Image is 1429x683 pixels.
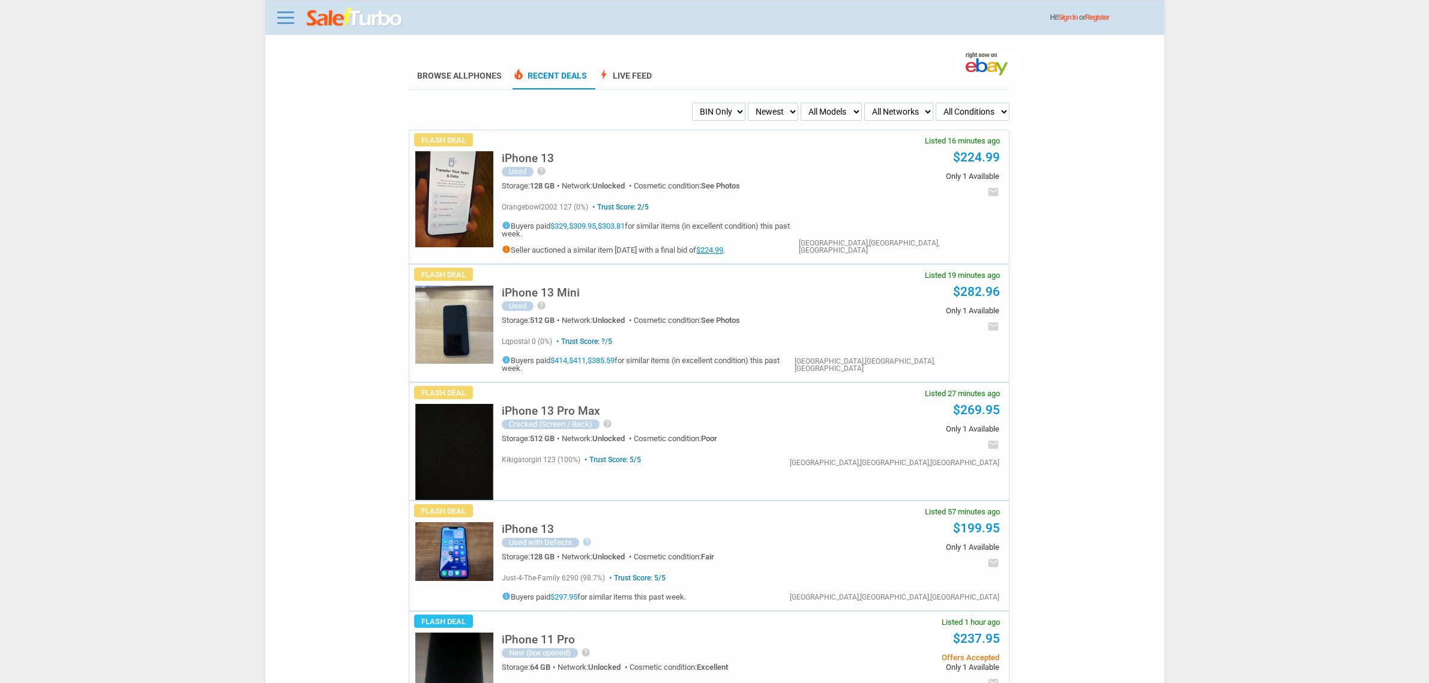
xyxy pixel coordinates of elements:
[582,537,592,547] i: help
[502,182,562,190] div: Storage:
[502,301,534,311] div: Used
[502,355,795,372] h5: Buyers paid , , for similar items (in excellent condition) this past week.
[502,420,600,429] div: Cracked (Screen / Back)
[414,133,473,146] span: Flash Deal
[554,337,612,346] span: Trust Score: ?/5
[795,358,999,372] div: [GEOGRAPHIC_DATA],[GEOGRAPHIC_DATA],[GEOGRAPHIC_DATA]
[550,592,577,601] a: $297.95
[701,181,740,190] span: See Photos
[530,663,550,672] span: 64 GB
[799,239,999,254] div: [GEOGRAPHIC_DATA],[GEOGRAPHIC_DATA],[GEOGRAPHIC_DATA]
[592,434,625,443] span: Unlocked
[818,654,999,661] span: Offers Accepted
[550,356,567,365] a: $414
[590,203,649,211] span: Trust Score: 2/5
[558,663,630,671] div: Network:
[588,663,621,672] span: Unlocked
[562,316,634,324] div: Network:
[502,316,562,324] div: Storage:
[550,221,567,230] a: $329
[502,245,799,254] h5: Seller auctioned a similar item [DATE] with a final bid of .
[537,166,546,176] i: help
[502,289,580,298] a: iPhone 13 Mini
[502,435,562,442] div: Storage:
[502,355,511,364] i: info
[634,316,740,324] div: Cosmetic condition:
[502,663,558,671] div: Storage:
[987,439,999,451] i: email
[502,636,575,645] a: iPhone 11 Pro
[502,553,562,561] div: Storage:
[953,150,1000,164] a: $224.99
[502,648,578,658] div: New (box opened)
[530,552,555,561] span: 128 GB
[414,504,473,517] span: Flash Deal
[502,456,580,464] span: kikigatorgirl 123 (100%)
[415,404,493,500] img: s-l225.jpg
[502,538,579,547] div: Used with Defects
[1058,13,1078,22] a: Sign In
[953,403,1000,417] a: $269.95
[630,663,728,671] div: Cosmetic condition:
[818,172,999,180] span: Only 1 Available
[581,648,591,657] i: help
[582,456,641,464] span: Trust Score: 5/5
[415,151,493,247] img: s-l225.jpg
[513,71,587,89] a: local_fire_departmentRecent Deals
[1085,13,1109,22] a: Register
[537,301,546,310] i: help
[790,459,999,466] div: [GEOGRAPHIC_DATA],[GEOGRAPHIC_DATA],[GEOGRAPHIC_DATA]
[592,552,625,561] span: Unlocked
[530,434,555,443] span: 512 GB
[925,137,1000,145] span: Listed 16 minutes ago
[562,553,634,561] div: Network:
[502,592,511,601] i: info
[696,245,723,254] a: $224.99
[598,71,652,89] a: boltLive Feed
[562,435,634,442] div: Network:
[953,521,1000,535] a: $199.95
[634,553,714,561] div: Cosmetic condition:
[592,316,625,325] span: Unlocked
[414,386,473,399] span: Flash Deal
[502,523,554,535] h5: iPhone 13
[607,574,666,582] span: Trust Score: 5/5
[598,68,610,80] span: bolt
[953,284,1000,299] a: $282.96
[502,592,686,601] h5: Buyers paid for similar items this past week.
[502,408,600,417] a: iPhone 13 Pro Max
[502,221,799,238] h5: Buyers paid , , for similar items (in excellent condition) this past week.
[953,631,1000,646] a: $237.95
[569,356,586,365] a: $411
[1050,13,1058,22] span: Hi!
[592,181,625,190] span: Unlocked
[818,663,999,671] span: Only 1 Available
[701,434,717,443] span: Poor
[530,181,555,190] span: 128 GB
[818,543,999,551] span: Only 1 Available
[697,663,728,672] span: Excellent
[818,307,999,314] span: Only 1 Available
[417,71,502,80] a: Browse AllPhones
[790,594,999,601] div: [GEOGRAPHIC_DATA],[GEOGRAPHIC_DATA],[GEOGRAPHIC_DATA]
[415,522,493,581] img: s-l225.jpg
[569,221,596,230] a: $309.95
[925,271,1000,279] span: Listed 19 minutes ago
[634,435,717,442] div: Cosmetic condition:
[415,286,493,364] img: s-l225.jpg
[502,203,588,211] span: orangebowl2002 127 (0%)
[634,182,740,190] div: Cosmetic condition:
[562,182,634,190] div: Network:
[502,634,575,645] h5: iPhone 11 Pro
[1079,13,1109,22] span: or
[502,337,552,346] span: lqpostal 0 (0%)
[502,155,554,164] a: iPhone 13
[502,405,600,417] h5: iPhone 13 Pro Max
[513,68,525,80] span: local_fire_department
[414,268,473,281] span: Flash Deal
[502,287,580,298] h5: iPhone 13 Mini
[598,221,625,230] a: $303.81
[530,316,555,325] span: 512 GB
[925,508,1000,516] span: Listed 57 minutes ago
[502,152,554,164] h5: iPhone 13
